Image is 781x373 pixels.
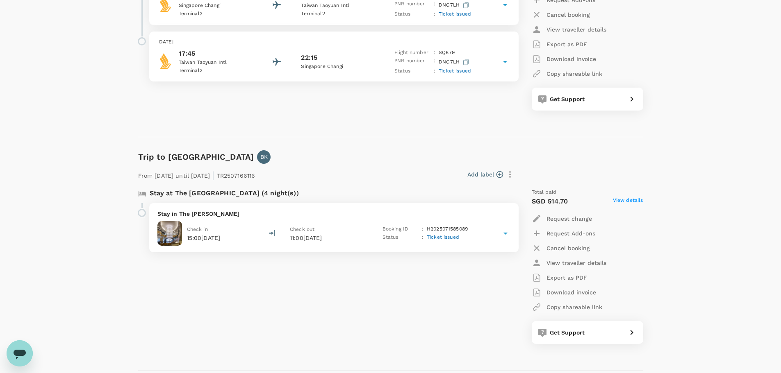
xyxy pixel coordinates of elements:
[546,215,592,223] p: Request change
[394,57,430,67] p: PNR number
[439,57,471,67] p: DNG7LH
[394,67,430,75] p: Status
[613,197,643,206] span: View details
[532,7,590,22] button: Cancel booking
[290,226,314,232] span: Check out
[467,170,503,179] button: Add label
[301,53,317,63] p: 22:15
[532,285,596,300] button: Download invoice
[546,303,602,311] p: Copy shareable link
[532,188,557,197] span: Total paid
[546,274,587,282] p: Export as PDF
[422,233,424,242] p: :
[532,52,596,66] button: Download invoice
[546,40,587,48] p: Export as PDF
[212,170,214,181] span: |
[179,49,253,59] p: 17:45
[394,10,430,18] p: Status
[532,211,592,226] button: Request change
[439,68,471,74] span: Ticket issued
[434,57,435,67] p: :
[439,49,455,57] p: SQ 879
[187,226,208,232] span: Check in
[157,38,510,46] p: [DATE]
[434,67,435,75] p: :
[532,226,595,241] button: Request Add-ons
[550,96,585,102] span: Get Support
[532,197,568,206] p: SGD 514.70
[546,244,590,252] p: Cancel booking
[260,153,268,161] p: BK
[546,25,606,34] p: View traveller details
[532,300,602,314] button: Copy shareable link
[301,10,375,18] p: Terminal 2
[546,259,606,267] p: View traveller details
[179,2,253,10] p: Singapore Changi
[383,225,419,233] p: Booking ID
[532,270,587,285] button: Export as PDF
[550,329,585,336] span: Get Support
[427,225,468,233] p: H2025071585089
[138,150,254,163] h6: Trip to [GEOGRAPHIC_DATA]
[187,234,221,242] p: 15:00[DATE]
[546,229,595,237] p: Request Add-ons
[383,233,419,242] p: Status
[7,340,33,366] iframe: Button to launch messaging window
[546,55,596,63] p: Download invoice
[532,37,587,52] button: Export as PDF
[157,221,182,246] img: The Carlton Hsinchu
[434,10,435,18] p: :
[422,225,424,233] p: :
[546,70,602,78] p: Copy shareable link
[138,167,255,182] p: From [DATE] until [DATE] TR2507166116
[439,11,471,17] span: Ticket issued
[532,241,590,255] button: Cancel booking
[434,49,435,57] p: :
[546,288,596,296] p: Download invoice
[532,66,602,81] button: Copy shareable link
[157,53,174,69] img: Singapore Airlines
[427,234,459,240] span: Ticket issued
[150,188,299,198] p: Stay at The [GEOGRAPHIC_DATA] (4 night(s))
[179,10,253,18] p: Terminal 3
[290,234,368,242] p: 11:00[DATE]
[301,63,375,71] p: Singapore Changi
[157,210,510,218] p: Stay in The [PERSON_NAME]
[394,49,430,57] p: Flight number
[301,2,375,10] p: Taiwan Taoyuan Intl
[532,255,606,270] button: View traveller details
[546,11,590,19] p: Cancel booking
[179,67,253,75] p: Terminal 2
[179,59,253,67] p: Taiwan Taoyuan Intl
[532,22,606,37] button: View traveller details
